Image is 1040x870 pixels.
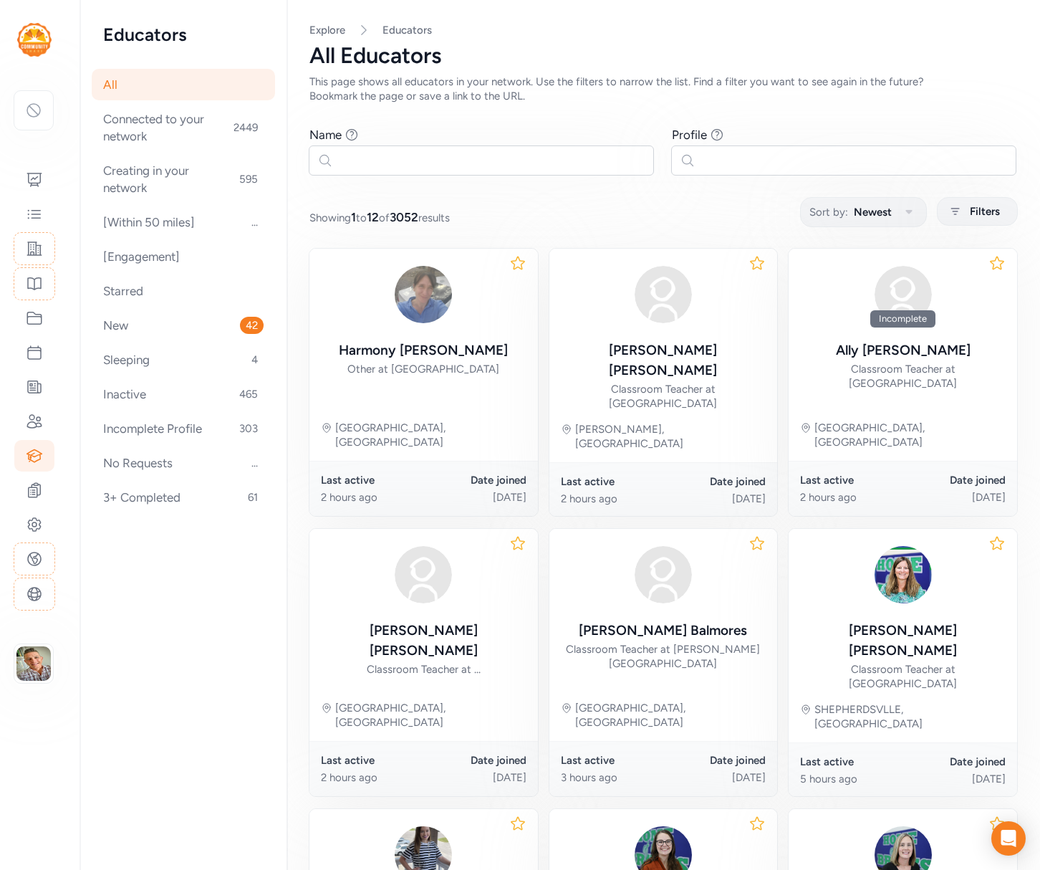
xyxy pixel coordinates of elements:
div: [GEOGRAPHIC_DATA], [GEOGRAPHIC_DATA] [575,701,766,730]
span: 4 [246,351,264,368]
div: [PERSON_NAME] [PERSON_NAME] [800,621,1006,661]
div: Last active [561,753,663,768]
div: [PERSON_NAME] Balmores [579,621,747,641]
div: 5 hours ago [800,772,902,786]
div: [Within 50 miles] [92,206,275,238]
div: Last active [561,474,663,489]
img: avatar38fbb18c.svg [629,540,698,609]
div: [PERSON_NAME] [PERSON_NAME] [321,621,526,661]
div: Creating in your network [92,155,275,204]
div: Last active [321,473,423,487]
span: 42 [240,317,264,334]
div: No Requests [92,447,275,479]
div: [DATE] [903,490,1006,505]
div: Last active [800,473,902,487]
div: Connected to your network [92,103,275,152]
div: New [92,310,275,341]
img: 7Hq8REuRT1S7Jk0RBOXZ [389,260,458,329]
div: Date joined [663,474,766,489]
div: 2 hours ago [561,492,663,506]
div: 3+ Completed [92,482,275,513]
div: Incomplete Profile [92,413,275,444]
div: 2 hours ago [321,490,423,505]
div: [DATE] [423,490,526,505]
span: 2449 [228,119,264,136]
a: Educators [382,23,432,37]
span: ... [246,454,264,472]
div: [GEOGRAPHIC_DATA], [GEOGRAPHIC_DATA] [335,421,526,449]
div: Other at [GEOGRAPHIC_DATA] [347,362,499,376]
div: Open Intercom Messenger [991,821,1026,856]
div: All [92,69,275,100]
img: avatar38fbb18c.svg [629,260,698,329]
span: Showing to of results [309,209,450,226]
div: Name [309,126,342,143]
h2: Educators [103,23,264,46]
img: avatar38fbb18c.svg [869,260,938,329]
div: Classroom Teacher at [GEOGRAPHIC_DATA] [800,362,1006,391]
div: Classroom Teacher at ... [367,662,481,677]
div: Last active [800,755,902,769]
div: Inactive [92,378,275,410]
div: Date joined [423,753,526,768]
div: Classroom Teacher at [GEOGRAPHIC_DATA] [800,662,1006,691]
div: Classroom Teacher at [PERSON_NAME][GEOGRAPHIC_DATA] [561,642,766,671]
div: Date joined [663,753,766,768]
div: Incomplete [870,310,935,328]
img: logo [17,23,52,57]
div: Classroom Teacher at [GEOGRAPHIC_DATA] [561,382,766,411]
div: All Educators [309,43,1017,69]
span: Sort by: [809,204,848,221]
div: This page shows all educators in your network. Use the filters to narrow the list. Find a filter ... [309,75,951,103]
div: [PERSON_NAME], [GEOGRAPHIC_DATA] [575,422,766,451]
img: avatar38fbb18c.svg [389,540,458,609]
div: Starred [92,275,275,307]
div: [DATE] [423,770,526,785]
span: 61 [242,489,264,506]
div: 2 hours ago [800,490,902,505]
span: Filters [970,203,1000,220]
span: 303 [233,420,264,437]
div: [GEOGRAPHIC_DATA], [GEOGRAPHIC_DATA] [335,701,526,730]
span: 465 [233,386,264,403]
div: Last active [321,753,423,768]
div: Sleeping [92,344,275,376]
button: Sort by:Newest [800,197,927,227]
span: 12 [367,210,379,224]
nav: Breadcrumb [309,23,1017,37]
span: 1 [351,210,356,224]
div: Date joined [423,473,526,487]
div: [DATE] [663,492,766,506]
div: [DATE] [903,772,1006,786]
div: [DATE] [663,770,766,785]
div: Profile [672,126,707,143]
div: [Engagement] [92,241,275,272]
img: ZLuU3F9SamiChBQF5Gu4 [869,540,938,609]
div: Date joined [903,755,1006,769]
div: 2 hours ago [321,770,423,785]
div: [GEOGRAPHIC_DATA], [GEOGRAPHIC_DATA] [814,421,1006,449]
span: 595 [233,171,264,188]
div: 3 hours ago [561,770,663,785]
span: ... [246,214,264,231]
div: Ally [PERSON_NAME] [836,340,971,360]
div: SHEPHERDSVLLE, [GEOGRAPHIC_DATA] [814,702,1006,731]
span: 3052 [390,210,418,224]
span: Newest [854,204,892,221]
div: Harmony [PERSON_NAME] [339,340,508,360]
a: Explore [309,24,345,37]
div: [PERSON_NAME] [PERSON_NAME] [561,340,766,381]
div: Date joined [903,473,1006,487]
